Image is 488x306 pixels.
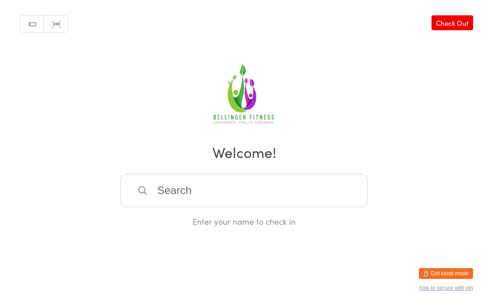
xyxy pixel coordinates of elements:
h2: Welcome! [9,142,479,162]
div: Enter your name to check in [120,216,368,227]
button: how to secure with pin [419,285,473,291]
button: Exit kiosk mode [419,268,473,279]
img: Bellingen Fitness [208,61,280,129]
input: Search [120,174,368,207]
a: Check Out [432,15,473,30]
